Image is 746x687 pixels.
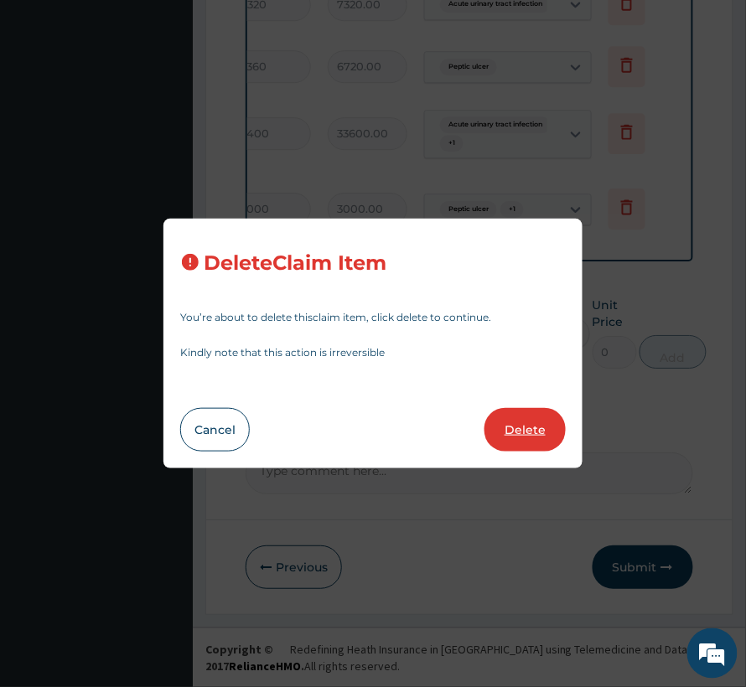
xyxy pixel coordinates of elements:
div: Chat with us now [87,94,282,116]
textarea: Type your message and hit 'Enter' [8,457,319,516]
button: Cancel [180,408,250,452]
div: Minimize live chat window [275,8,315,49]
span: We're online! [97,211,231,380]
p: You’re about to delete this claim item , click delete to continue. [180,313,566,323]
h3: Delete Claim Item [204,252,386,275]
button: Delete [484,408,566,452]
p: Kindly note that this action is irreversible [180,348,566,358]
img: d_794563401_company_1708531726252_794563401 [31,84,68,126]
